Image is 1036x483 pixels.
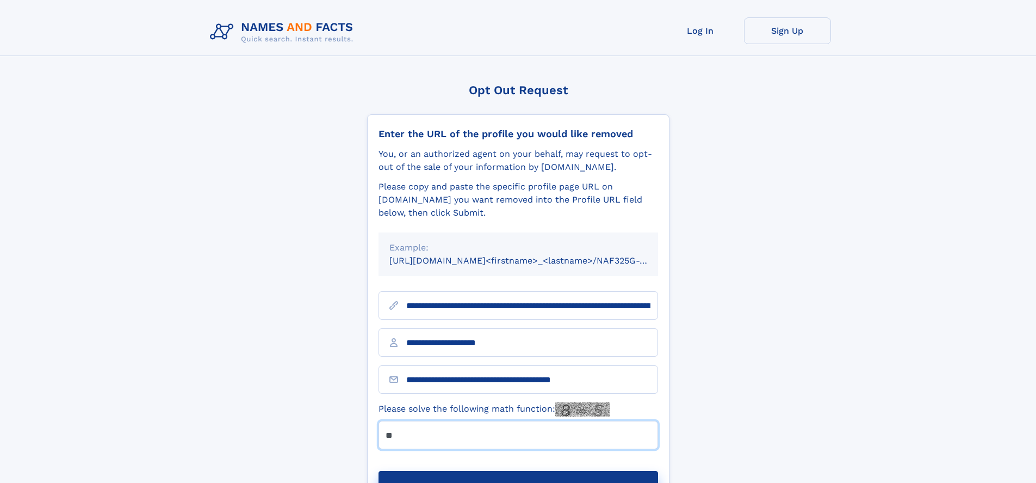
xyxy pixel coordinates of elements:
[379,128,658,140] div: Enter the URL of the profile you would like removed
[206,17,362,47] img: Logo Names and Facts
[379,148,658,174] div: You, or an authorized agent on your behalf, may request to opt-out of the sale of your informatio...
[389,241,647,254] div: Example:
[389,255,679,266] small: [URL][DOMAIN_NAME]<firstname>_<lastname>/NAF325G-xxxxxxxx
[367,83,669,97] div: Opt Out Request
[379,402,610,417] label: Please solve the following math function:
[744,17,831,44] a: Sign Up
[379,180,658,219] div: Please copy and paste the specific profile page URL on [DOMAIN_NAME] you want removed into the Pr...
[657,17,744,44] a: Log In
